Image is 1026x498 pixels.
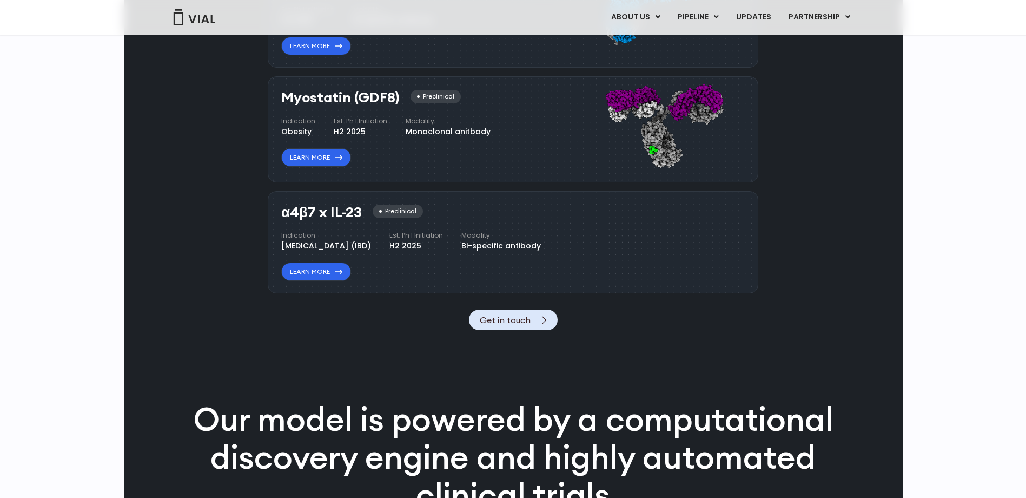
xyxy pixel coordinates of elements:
[281,148,351,167] a: Learn More
[173,9,216,25] img: Vial Logo
[373,205,423,218] div: Preclinical
[469,310,558,330] a: Get in touch
[406,116,491,126] h4: Modality
[281,231,371,240] h4: Indication
[334,116,387,126] h4: Est. Ph I Initiation
[461,231,541,240] h4: Modality
[281,90,400,106] h3: Myostatin (GDF8)
[669,8,727,27] a: PIPELINEMenu Toggle
[461,240,541,252] div: Bi-specific antibody
[281,205,362,220] h3: α4β7 x IL-23
[389,240,443,252] div: H2 2025
[406,126,491,137] div: Monoclonal anitbody
[281,116,315,126] h4: Indication
[603,8,668,27] a: ABOUT USMenu Toggle
[281,240,371,252] div: [MEDICAL_DATA] (IBD)
[334,126,387,137] div: H2 2025
[389,231,443,240] h4: Est. Ph I Initiation
[411,90,461,103] div: Preclinical
[780,8,859,27] a: PARTNERSHIPMenu Toggle
[281,263,351,281] a: Learn More
[281,126,315,137] div: Obesity
[281,37,351,55] a: Learn More
[727,8,779,27] a: UPDATES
